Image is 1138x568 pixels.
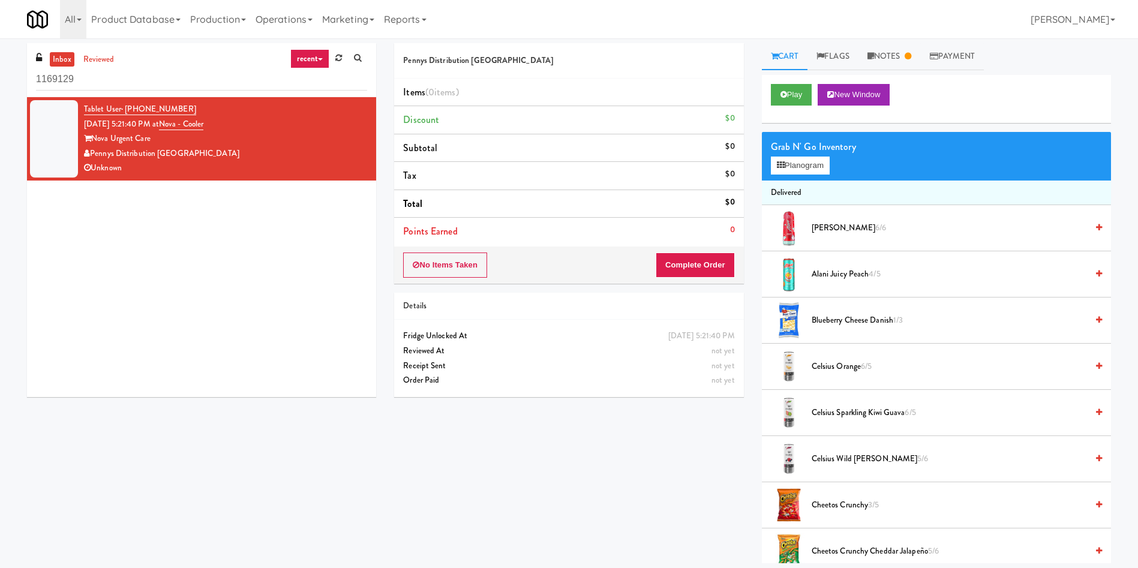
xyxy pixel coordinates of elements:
[725,167,734,182] div: $0
[84,161,367,176] div: Unknown
[812,498,1087,513] span: Cheetos Crunchy
[807,359,1102,374] div: Celsius Orange6/5
[403,299,734,314] div: Details
[771,84,812,106] button: Play
[807,267,1102,282] div: Alani Juicy Peach4/5
[917,453,928,464] span: 5/6
[290,49,330,68] a: recent
[403,197,422,211] span: Total
[121,103,196,115] span: · [PHONE_NUMBER]
[84,131,367,146] div: Nova Urgent Care
[893,314,903,326] span: 1/3
[159,118,203,130] a: Nova - Cooler
[807,221,1102,236] div: [PERSON_NAME]6/6
[868,499,879,510] span: 3/5
[812,359,1087,374] span: Celsius Orange
[84,146,367,161] div: Pennys Distribution [GEOGRAPHIC_DATA]
[812,313,1087,328] span: Blueberry cheese Danish
[875,222,886,233] span: 6/6
[403,169,416,182] span: Tax
[403,329,734,344] div: Fridge Unlocked At
[403,224,457,238] span: Points Earned
[425,85,459,99] span: (0 )
[807,405,1102,420] div: Celsius Sparkling Kiwi Guava6/5
[711,345,735,356] span: not yet
[711,374,735,386] span: not yet
[921,43,984,70] a: Payment
[84,103,196,115] a: Tablet User· [PHONE_NUMBER]
[668,329,735,344] div: [DATE] 5:21:40 PM
[771,138,1102,156] div: Grab N' Go Inventory
[403,113,439,127] span: Discount
[725,139,734,154] div: $0
[762,181,1111,206] li: Delivered
[725,111,734,126] div: $0
[403,56,734,65] h5: Pennys Distribution [GEOGRAPHIC_DATA]
[711,360,735,371] span: not yet
[84,118,159,130] span: [DATE] 5:21:40 PM at
[812,452,1087,467] span: Celsius Wild [PERSON_NAME]
[762,43,808,70] a: Cart
[807,43,858,70] a: Flags
[812,267,1087,282] span: Alani Juicy Peach
[807,313,1102,328] div: Blueberry cheese Danish1/3
[36,68,367,91] input: Search vision orders
[730,223,735,238] div: 0
[818,84,890,106] button: New Window
[812,544,1087,559] span: Cheetos Crunchy Cheddar Jalapeño
[403,253,487,278] button: No Items Taken
[928,545,939,557] span: 5/6
[858,43,921,70] a: Notes
[656,253,735,278] button: Complete Order
[403,359,734,374] div: Receipt Sent
[807,498,1102,513] div: Cheetos Crunchy3/5
[812,221,1087,236] span: [PERSON_NAME]
[403,344,734,359] div: Reviewed At
[403,85,458,99] span: Items
[434,85,456,99] ng-pluralize: items
[905,407,915,418] span: 6/5
[403,373,734,388] div: Order Paid
[80,52,118,67] a: reviewed
[27,97,376,181] li: Tablet User· [PHONE_NUMBER][DATE] 5:21:40 PM atNova - CoolerNova Urgent CarePennys Distribution [...
[725,195,734,210] div: $0
[27,9,48,30] img: Micromart
[869,268,880,280] span: 4/5
[771,157,830,175] button: Planogram
[50,52,74,67] a: inbox
[807,544,1102,559] div: Cheetos Crunchy Cheddar Jalapeño5/6
[403,141,437,155] span: Subtotal
[861,360,872,372] span: 6/5
[812,405,1087,420] span: Celsius Sparkling Kiwi Guava
[807,452,1102,467] div: Celsius Wild [PERSON_NAME]5/6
